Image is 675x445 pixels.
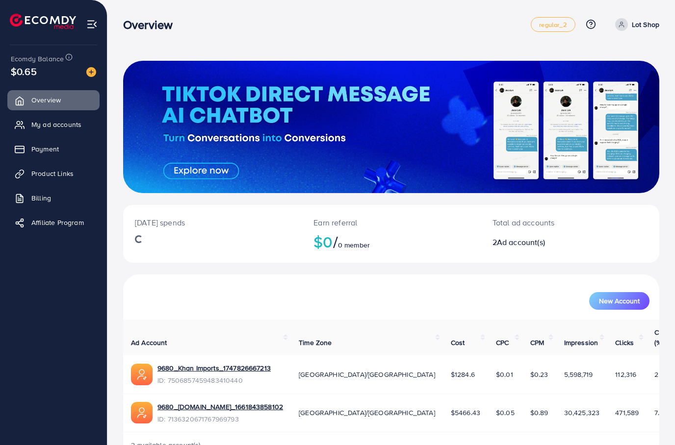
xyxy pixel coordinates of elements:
span: Payment [31,144,59,154]
span: $0.01 [496,370,513,379]
span: Overview [31,95,61,105]
span: $0.05 [496,408,515,418]
span: ID: 7506857459483410440 [157,375,271,385]
span: $0.65 [11,64,37,78]
span: Cost [451,338,465,347]
img: image [86,67,96,77]
img: menu [86,19,98,30]
span: New Account [599,297,640,304]
a: Affiliate Program [7,213,100,232]
span: $5466.43 [451,408,480,418]
span: ID: 7136320671767969793 [157,414,283,424]
img: logo [10,14,76,29]
span: [GEOGRAPHIC_DATA]/[GEOGRAPHIC_DATA] [299,370,435,379]
span: Ad account(s) [497,237,545,247]
a: 9680_[DOMAIN_NAME]_1661843858102 [157,402,283,412]
span: $0.23 [530,370,548,379]
a: Lot Shop [611,18,659,31]
button: New Account [589,292,649,310]
span: Clicks [615,338,634,347]
span: 0 member [338,240,370,250]
span: 112,316 [615,370,636,379]
span: CTR (%) [654,327,667,347]
img: ic-ads-acc.e4c84228.svg [131,364,153,385]
span: Ecomdy Balance [11,54,64,64]
span: Impression [564,338,598,347]
h3: Overview [123,18,181,32]
span: regular_2 [539,22,567,28]
span: 30,425,323 [564,408,600,418]
span: 471,589 [615,408,639,418]
span: Affiliate Program [31,218,84,227]
span: Time Zone [299,338,332,347]
a: Overview [7,90,100,110]
h2: 2 [493,238,603,247]
p: Earn referral [313,217,468,228]
span: 5,598,719 [564,370,593,379]
p: Total ad accounts [493,217,603,228]
span: My ad accounts [31,120,81,129]
span: CPC [496,338,509,347]
p: [DATE] spends [135,217,290,228]
span: Product Links [31,169,74,178]
span: CPM [530,338,544,347]
span: 7.68 [654,408,667,418]
span: [GEOGRAPHIC_DATA]/[GEOGRAPHIC_DATA] [299,408,435,418]
img: ic-ads-acc.e4c84228.svg [131,402,153,423]
span: $1284.6 [451,370,475,379]
a: My ad accounts [7,115,100,134]
a: Billing [7,188,100,208]
span: 2.01 [654,370,667,379]
h2: $0 [313,232,468,251]
span: / [333,230,338,253]
a: Product Links [7,164,100,183]
span: $0.89 [530,408,548,418]
p: Lot Shop [632,19,659,30]
span: Billing [31,193,51,203]
a: Payment [7,139,100,159]
span: Ad Account [131,338,167,347]
a: regular_2 [531,17,575,32]
a: 9680_Khan Imports_1747826667213 [157,363,271,373]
